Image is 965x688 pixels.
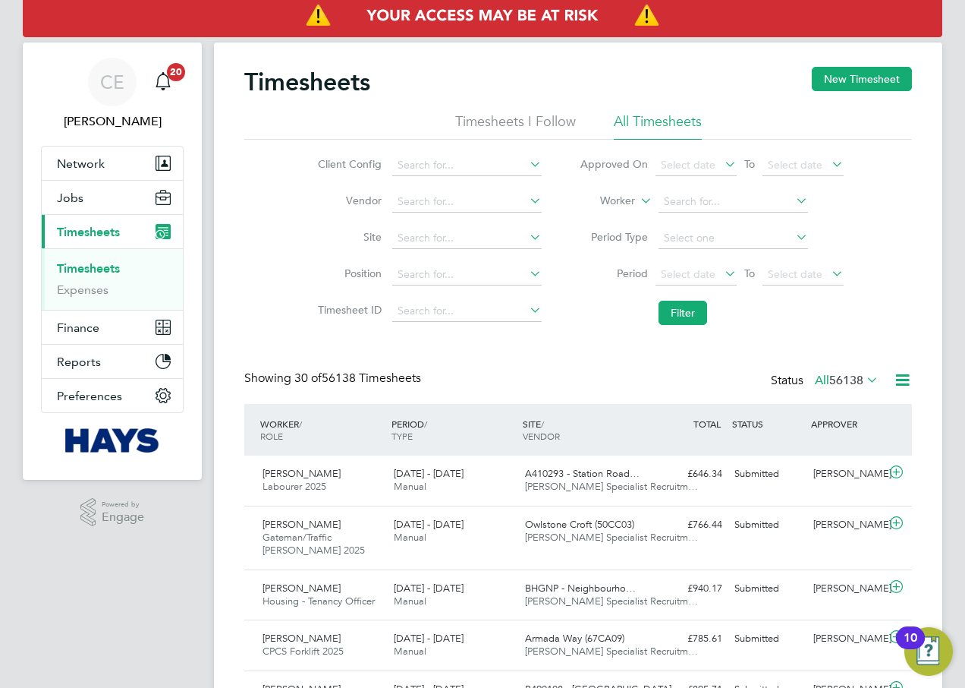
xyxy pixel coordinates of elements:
span: Select date [768,158,822,172]
span: TOTAL [693,418,721,430]
span: [PERSON_NAME] [262,632,341,645]
span: [DATE] - [DATE] [394,632,464,645]
span: CPCS Forklift 2025 [262,645,344,658]
span: Owlstone Croft (50CC03) [525,518,634,531]
img: hays-logo-retina.png [65,428,160,453]
span: / [424,418,427,430]
span: [PERSON_NAME] Specialist Recruitm… [525,480,698,493]
input: Search for... [659,191,808,213]
span: Armada Way (67CA09) [525,632,624,645]
span: Reports [57,355,101,369]
a: Go to home page [41,428,184,453]
span: Labourer 2025 [262,480,326,493]
span: To [740,264,759,283]
li: Timesheets I Follow [455,112,576,140]
button: Jobs [42,181,183,214]
a: Expenses [57,282,108,297]
span: [DATE] - [DATE] [394,582,464,595]
span: 30 of [294,371,322,386]
span: Select date [768,267,822,281]
input: Select one [659,228,808,249]
input: Search for... [392,301,542,322]
input: Search for... [392,228,542,249]
span: Timesheets [57,225,120,239]
nav: Main navigation [23,43,202,480]
span: TYPE [391,430,413,442]
div: Submitted [728,576,807,601]
span: Charlotte Elliot-Walkey [41,112,184,131]
span: [PERSON_NAME] Specialist Recruitm… [525,595,698,608]
li: Worker [560,209,635,229]
label: Vendor [313,194,382,207]
span: To [740,154,759,174]
button: Open Resource Center, 10 new notifications [904,627,953,676]
a: Timesheets [57,261,120,276]
div: £940.17 [649,576,728,601]
li: All Timesheets [614,112,702,140]
div: WORKER [256,410,388,450]
button: Timesheets [42,215,183,248]
label: Position [313,267,382,280]
span: 56138 [829,373,863,388]
span: Manual [394,480,426,493]
div: [PERSON_NAME] [807,462,886,487]
span: Network [57,156,105,171]
div: Status [771,371,882,392]
div: [PERSON_NAME] [807,576,886,601]
span: [DATE] - [DATE] [394,467,464,480]
span: ROLE [260,430,283,442]
label: Period [580,267,648,280]
label: Approved On [580,157,648,171]
span: / [299,418,302,430]
input: Search for... [392,264,542,286]
div: £646.34 [649,462,728,487]
span: Select date [661,267,715,281]
span: Powered by [102,498,144,511]
span: Manual [394,645,426,658]
span: Manual [394,595,426,608]
span: CE [100,72,124,92]
div: £785.61 [649,626,728,652]
input: Search for... [392,191,542,213]
span: / [541,418,544,430]
div: £766.44 [649,513,728,538]
span: Jobs [57,191,83,205]
button: Filter [659,301,707,325]
label: Timesheet ID [313,303,382,317]
span: Manual [394,531,426,544]
div: Submitted [728,513,807,538]
div: APPROVER [807,410,886,437]
div: Showing [244,371,424,387]
div: [PERSON_NAME] [807,513,886,538]
span: BHGNP - Neighbourho… [525,582,636,595]
label: Worker [567,194,635,209]
div: 10 [904,638,917,658]
label: Client Config [313,157,382,171]
div: STATUS [728,410,807,437]
label: Site [313,230,382,244]
span: Engage [102,511,144,524]
div: PERIOD [388,410,519,450]
div: [PERSON_NAME] [807,626,886,652]
span: A410293 - Station Road… [525,467,640,480]
label: All [815,373,879,388]
span: [PERSON_NAME] Specialist Recruitm… [525,531,698,544]
input: Search for... [392,155,542,176]
span: Preferences [57,389,122,403]
div: Submitted [728,626,807,652]
span: [PERSON_NAME] [262,582,341,595]
h2: Timesheets [244,67,370,97]
a: CE[PERSON_NAME] [41,58,184,131]
span: [PERSON_NAME] Specialist Recruitm… [525,645,698,658]
div: Submitted [728,462,807,487]
span: 56138 Timesheets [294,371,421,386]
div: SITE [519,410,650,450]
button: Reports [42,345,183,378]
span: 20 [167,63,185,81]
button: Preferences [42,379,183,412]
span: Finance [57,320,99,335]
button: Finance [42,311,183,344]
span: [PERSON_NAME] [262,467,341,480]
button: Network [42,147,183,180]
div: Timesheets [42,248,183,310]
